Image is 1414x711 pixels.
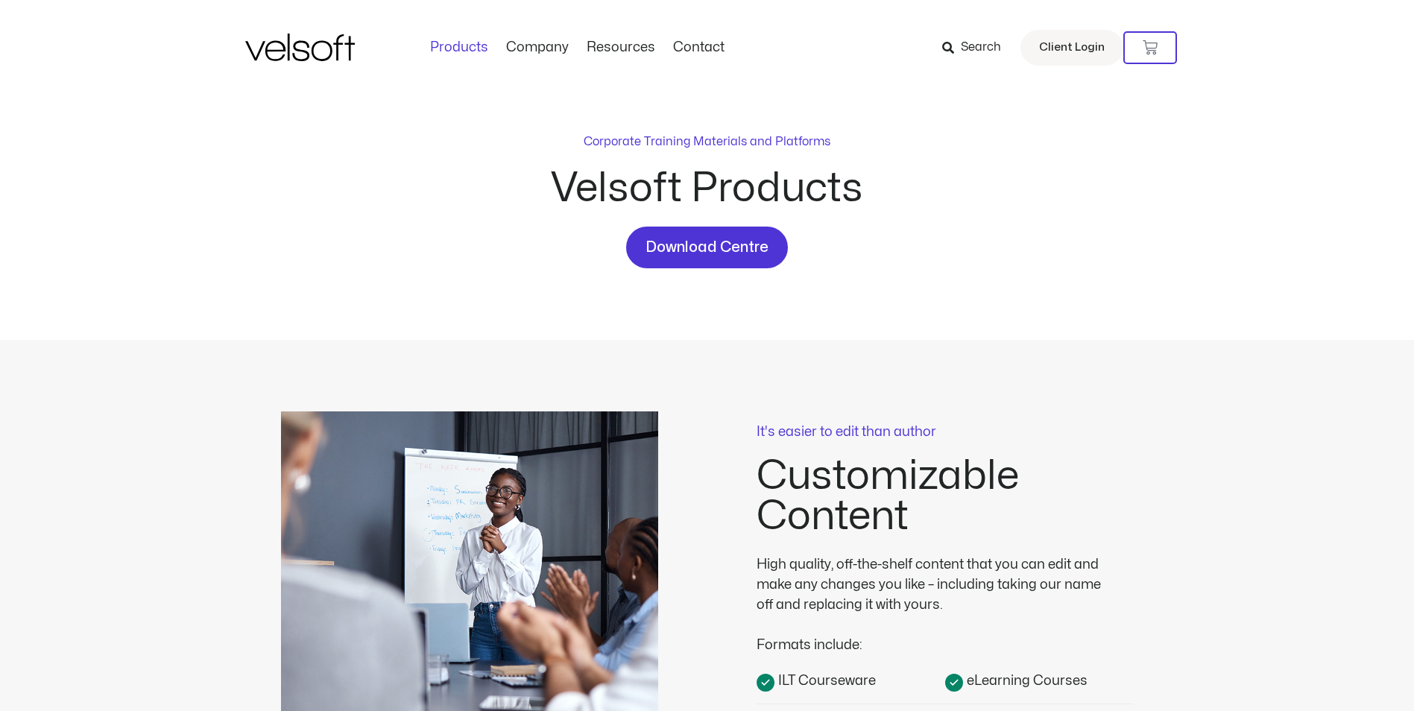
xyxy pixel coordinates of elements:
a: ResourcesMenu Toggle [578,39,664,56]
div: High quality, off-the-shelf content that you can edit and make any changes you like – including t... [757,554,1114,615]
a: CompanyMenu Toggle [497,39,578,56]
p: Corporate Training Materials and Platforms [584,133,830,151]
span: Download Centre [646,236,768,259]
nav: Menu [421,39,733,56]
a: Search [942,35,1011,60]
a: Client Login [1020,30,1123,66]
img: Velsoft Training Materials [245,34,355,61]
a: ProductsMenu Toggle [421,39,497,56]
span: eLearning Courses [963,671,1088,691]
a: ContactMenu Toggle [664,39,733,56]
h2: Velsoft Products [439,168,976,209]
div: Formats include: [757,615,1114,655]
span: Client Login [1039,38,1105,57]
p: It's easier to edit than author [757,426,1134,439]
span: Search [961,38,1001,57]
a: Download Centre [626,227,788,268]
h2: Customizable Content [757,456,1134,537]
span: ILT Courseware [774,671,876,691]
a: ILT Courseware [757,670,945,692]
